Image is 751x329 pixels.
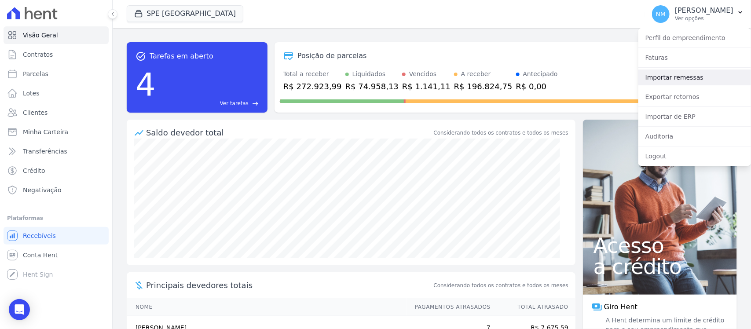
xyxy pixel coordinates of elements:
div: Plataformas [7,213,105,223]
span: a crédito [593,256,726,277]
span: Acesso [593,235,726,256]
div: 4 [136,62,156,107]
span: Giro Hent [604,302,637,312]
a: Faturas [638,50,751,66]
div: Vencidos [409,69,436,79]
th: Total Atrasado [491,298,575,316]
th: Nome [127,298,407,316]
a: Importar remessas [638,69,751,85]
span: Principais devedores totais [146,279,432,291]
div: A receber [461,69,491,79]
span: Conta Hent [23,251,58,260]
span: Negativação [23,186,62,194]
span: Contratos [23,50,53,59]
a: Logout [638,148,751,164]
span: Clientes [23,108,48,117]
div: Open Intercom Messenger [9,299,30,320]
div: Considerando todos os contratos e todos os meses [434,129,568,137]
a: Transferências [4,143,109,160]
span: Ver tarefas [220,99,249,107]
div: R$ 0,00 [516,80,558,92]
div: R$ 1.141,11 [402,80,451,92]
span: NM [656,11,666,17]
th: Pagamentos Atrasados [407,298,491,316]
button: NM [PERSON_NAME] Ver opções [645,2,751,26]
span: Parcelas [23,69,48,78]
span: Transferências [23,147,67,156]
p: Ver opções [675,15,733,22]
span: Minha Carteira [23,128,68,136]
a: Negativação [4,181,109,199]
a: Ver tarefas east [159,99,259,107]
span: task_alt [136,51,146,62]
div: R$ 74.958,13 [345,80,399,92]
a: Perfil do empreendimento [638,30,751,46]
span: Considerando todos os contratos e todos os meses [434,281,568,289]
span: east [252,100,259,107]
div: R$ 272.923,99 [283,80,342,92]
span: Lotes [23,89,40,98]
a: Parcelas [4,65,109,83]
a: Minha Carteira [4,123,109,141]
div: Posição de parcelas [297,51,367,61]
a: Recebíveis [4,227,109,245]
div: Saldo devedor total [146,127,432,139]
div: R$ 196.824,75 [454,80,513,92]
button: SPE [GEOGRAPHIC_DATA] [127,5,243,22]
a: Lotes [4,84,109,102]
a: Importar de ERP [638,109,751,124]
span: Tarefas em aberto [150,51,213,62]
p: [PERSON_NAME] [675,6,733,15]
a: Visão Geral [4,26,109,44]
a: Conta Hent [4,246,109,264]
div: Total a receber [283,69,342,79]
span: Recebíveis [23,231,56,240]
span: Crédito [23,166,45,175]
a: Contratos [4,46,109,63]
a: Clientes [4,104,109,121]
span: Visão Geral [23,31,58,40]
a: Crédito [4,162,109,179]
div: Antecipado [523,69,558,79]
div: Liquidados [352,69,386,79]
a: Auditoria [638,128,751,144]
a: Exportar retornos [638,89,751,105]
